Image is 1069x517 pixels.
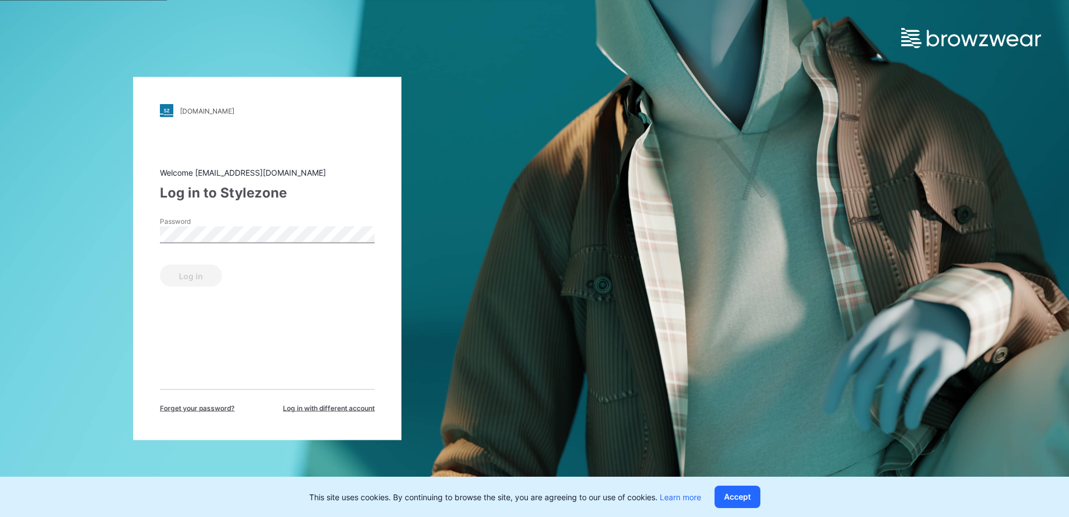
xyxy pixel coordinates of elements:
a: Learn more [660,492,701,502]
img: stylezone-logo.562084cfcfab977791bfbf7441f1a819.svg [160,104,173,117]
div: Welcome [EMAIL_ADDRESS][DOMAIN_NAME] [160,167,375,178]
span: Forget your password? [160,403,235,413]
img: browzwear-logo.e42bd6dac1945053ebaf764b6aa21510.svg [901,28,1041,48]
button: Accept [715,486,760,508]
p: This site uses cookies. By continuing to browse the site, you are agreeing to our use of cookies. [309,491,701,503]
div: Log in to Stylezone [160,183,375,203]
div: [DOMAIN_NAME] [180,106,234,115]
span: Log in with different account [283,403,375,413]
label: Password [160,217,238,227]
a: [DOMAIN_NAME] [160,104,375,117]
